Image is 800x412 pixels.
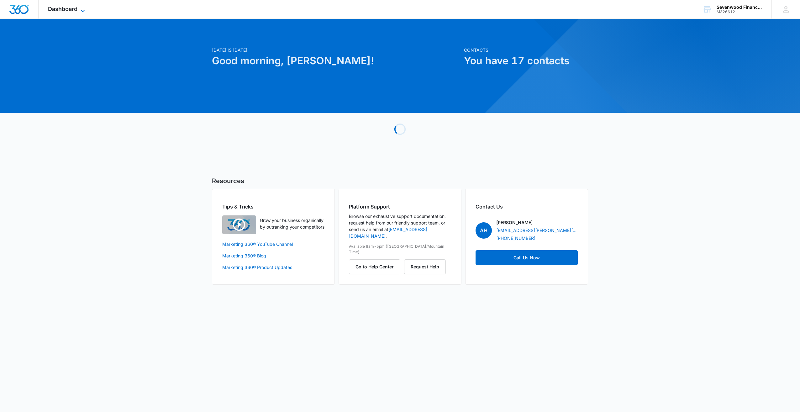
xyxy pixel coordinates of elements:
a: [EMAIL_ADDRESS][PERSON_NAME][DOMAIN_NAME] [496,227,578,234]
a: Marketing 360® YouTube Channel [222,241,324,247]
p: Browse our exhaustive support documentation, request help from our friendly support team, or send... [349,213,451,239]
div: account name [717,5,762,10]
span: AH [476,222,492,239]
h2: Tips & Tricks [222,203,324,210]
span: Dashboard [48,6,77,12]
button: Request Help [404,259,446,274]
p: [PERSON_NAME] [496,219,533,226]
p: [DATE] is [DATE] [212,47,460,53]
div: account id [717,10,762,14]
p: Available 8am-5pm ([GEOGRAPHIC_DATA]/Mountain Time) [349,244,451,255]
a: Marketing 360® Blog [222,252,324,259]
img: Quick Overview Video [222,215,256,234]
a: Go to Help Center [349,264,404,269]
p: Grow your business organically by outranking your competitors [260,217,324,230]
h1: Good morning, [PERSON_NAME]! [212,53,460,68]
p: Contacts [464,47,588,53]
h2: Contact Us [476,203,578,210]
button: Go to Help Center [349,259,400,274]
a: Call Us Now [476,250,578,265]
a: [PHONE_NUMBER] [496,235,535,241]
a: Marketing 360® Product Updates [222,264,324,271]
h1: You have 17 contacts [464,53,588,68]
h2: Platform Support [349,203,451,210]
a: Request Help [404,264,446,269]
h5: Resources [212,176,588,186]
